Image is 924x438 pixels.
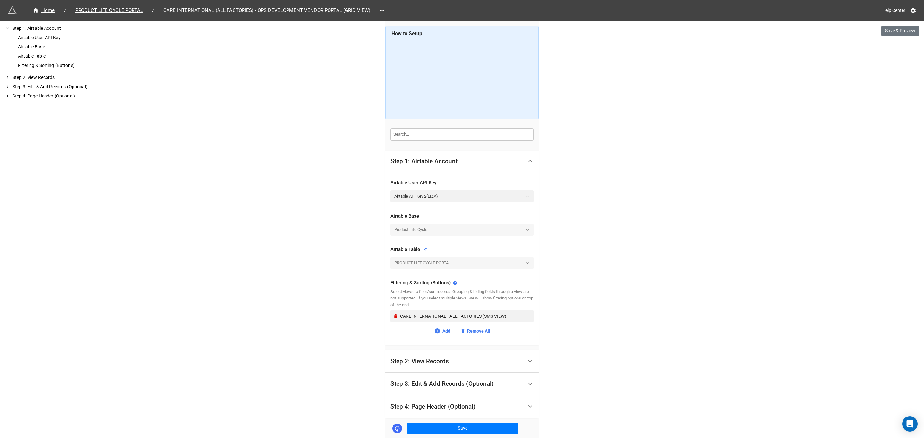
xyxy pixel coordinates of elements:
div: Airtable Table [17,53,103,60]
a: Remove [393,314,400,319]
div: Airtable User API Key [390,179,534,187]
div: Home [32,7,55,14]
button: Save & Preview [881,26,919,37]
div: Open Intercom Messenger [902,416,918,432]
a: Add [434,327,450,334]
li: / [64,7,66,14]
b: How to Setup [391,30,422,37]
div: Step 3: Edit & Add Records (Optional) [11,83,103,90]
input: Search... [390,128,534,140]
span: PRODUCT LIFE CYCLE PORTAL [72,7,147,14]
a: PRODUCT LIFE CYCLE PORTAL [69,6,150,14]
div: Airtable Base [390,213,534,220]
div: Step 4: Page Header (Optional) [11,93,103,99]
div: Filtering & Sorting (Buttons) [17,62,103,69]
div: Step 4: Page Header (Optional) [390,403,475,410]
div: Filtering & Sorting (Buttons) [390,279,534,287]
a: Sync Base Structure [392,424,402,433]
img: miniextensions-icon.73ae0678.png [8,6,17,15]
a: Airtable API Key 2(LIZA) [390,190,534,202]
div: Step 1: Airtable Account [11,25,103,32]
div: Step 2: View Records [11,74,103,81]
button: Save [407,423,518,434]
span: CARE INTERNATIONAL (ALL FACTORIES) - OPS DEVELOPMENT VENDOR PORTAL (GRID VIEW) [159,7,374,14]
a: Help Center [878,4,910,16]
div: Select views to filter/sort records. Grouping & hiding fields through a view are not supported. I... [390,289,534,308]
div: Step 1: Airtable Account [385,172,539,345]
div: Step 2: View Records [385,350,539,373]
div: Airtable Table [390,246,427,254]
li: / [152,7,154,14]
div: Step 1: Airtable Account [385,151,539,172]
div: Airtable Base [17,44,103,50]
div: CARE INTERNATIONAL - ALL FACTORIES (SMS VIEW) [400,313,531,320]
a: Home [26,6,62,14]
div: Step 3: Edit & Add Records (Optional) [385,373,539,395]
iframe: How to Share a View Editor for Airtable (Grid) [391,40,533,114]
div: Airtable User API Key [17,34,103,41]
div: Step 4: Page Header (Optional) [385,395,539,418]
a: Remove All [461,327,490,334]
nav: breadcrumb [26,6,377,14]
div: Step 1: Airtable Account [390,158,458,164]
div: Step 2: View Records [390,358,449,365]
div: Step 3: Edit & Add Records (Optional) [390,381,494,387]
